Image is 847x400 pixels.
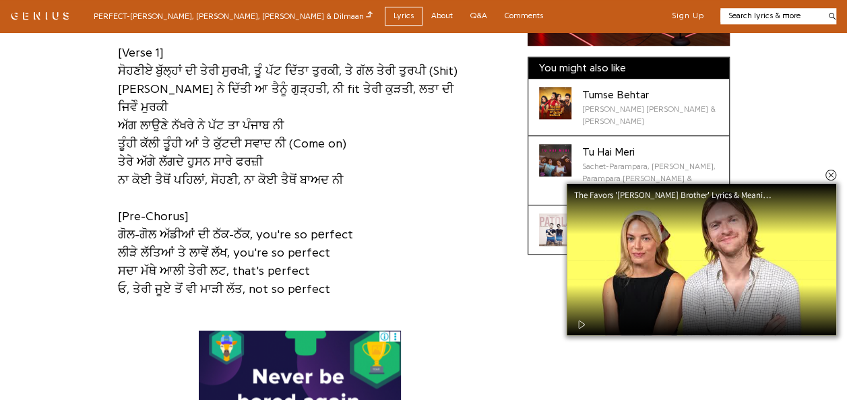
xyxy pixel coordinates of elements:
a: Cover art for Tumse Behtar by Tanishk Bagchi, Arijit Singh & Manoj MuntashirTumse Behtar[PERSON_N... [528,79,729,136]
a: Comments [496,7,552,25]
div: Cover art for Tu Hai Meri by Sachet-Parampara, Sachet Tandon, Parampara Tandon & Kausar Munir [539,144,571,176]
div: PERFECT - [PERSON_NAME], [PERSON_NAME], [PERSON_NAME] & Dilmaan [94,9,373,22]
a: Cover art for Patola by Guru Randhawa & BohemiaPatolaGuru Randhawa & Bohemia [528,205,729,254]
button: Sign Up [672,11,704,22]
div: [PERSON_NAME] [PERSON_NAME] & [PERSON_NAME] [582,103,718,127]
div: Tumse Behtar [582,87,718,103]
a: About [422,7,462,25]
a: Lyrics [385,7,422,25]
a: Q&A [462,7,496,25]
input: Search lyrics & more [720,10,821,22]
div: Tu Hai Meri [582,144,718,160]
a: Cover art for Tu Hai Meri by Sachet-Parampara, Sachet Tandon, Parampara Tandon & Kausar MunirTu H... [528,136,729,205]
div: Cover art for Patola by Guru Randhawa & Bohemia [539,213,571,246]
div: The Favors '[PERSON_NAME] Brother' Lyrics & Meaning | Genius Verified [574,191,783,199]
div: Cover art for Tumse Behtar by Tanishk Bagchi, Arijit Singh & Manoj Muntashir [539,87,571,119]
div: Sachet-Parampara, [PERSON_NAME], Parampara [PERSON_NAME] & [PERSON_NAME] [582,160,718,197]
div: You might also like [528,57,729,79]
